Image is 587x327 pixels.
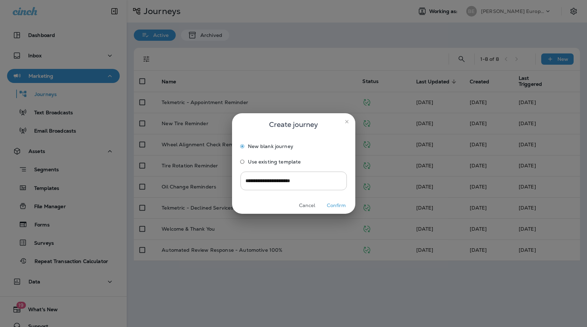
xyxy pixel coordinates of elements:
span: Use existing template [248,159,301,165]
span: New blank journey [248,143,293,149]
button: Cancel [294,200,320,211]
button: Confirm [323,200,350,211]
span: Create journey [269,119,318,130]
button: close [341,116,352,127]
